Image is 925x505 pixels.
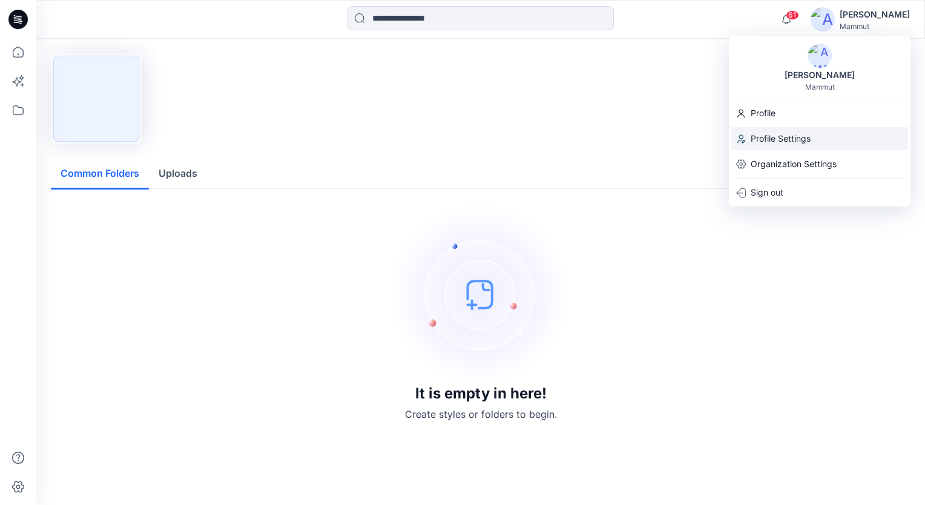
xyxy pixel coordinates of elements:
[415,385,547,402] h3: It is empty in here!
[390,203,571,385] img: empty-state-image.svg
[786,10,799,20] span: 61
[840,7,910,22] div: [PERSON_NAME]
[840,22,910,31] div: Mammut
[729,127,910,150] a: Profile Settings
[51,159,149,190] button: Common Folders
[777,68,862,82] div: [PERSON_NAME]
[405,407,557,421] p: Create styles or folders to begin.
[751,181,783,204] p: Sign out
[751,153,837,176] p: Organization Settings
[805,82,835,91] div: Mammut
[811,7,835,31] img: avatar
[729,102,910,125] a: Profile
[808,44,832,68] img: avatar
[751,127,811,150] p: Profile Settings
[729,153,910,176] a: Organization Settings
[751,102,775,125] p: Profile
[149,159,207,190] button: Uploads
